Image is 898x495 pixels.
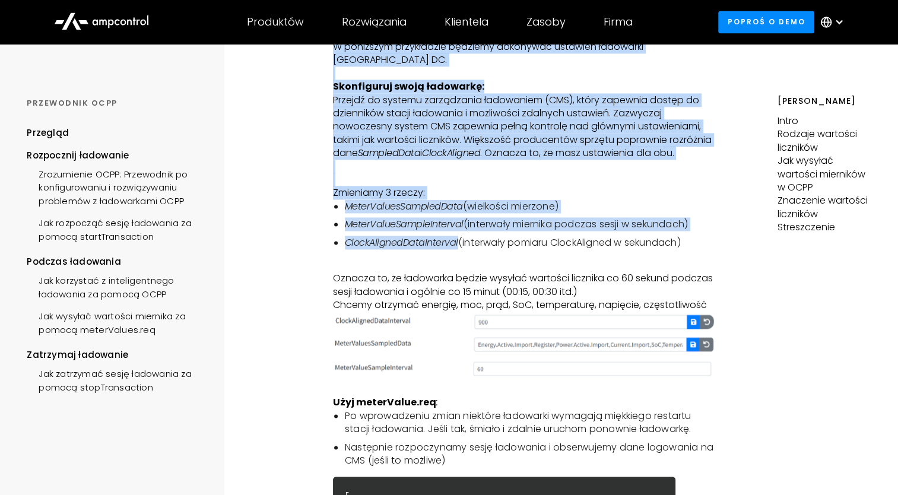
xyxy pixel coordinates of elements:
div: Zasoby [526,15,566,28]
p: Zmieniamy 3 rzeczy: [333,186,714,199]
p: ‍ [333,383,714,396]
p: Intro [778,115,871,128]
div: Klientela [445,15,488,28]
a: Jak korzystać z inteligentnego ładowania za pomocą OCPP [27,268,207,304]
a: Przegląd [27,126,69,148]
div: Rozwiązania [342,15,407,28]
p: Streszczenie [778,221,871,234]
font: Oznacza to, że ładowarka będzie wysyłać wartości licznika co 60 sekund podczas sesji ładowania i ... [333,271,713,312]
div: Zatrzymaj ładowanie [27,348,207,361]
p: Rodzaje wartości liczników [778,128,871,154]
p: Przejdź do systemu zarządzania ładowaniem (CMS), który zapewnia dostęp do dzienników stacji ładow... [333,94,714,187]
h5: [PERSON_NAME] [778,95,871,107]
div: Przegląd [27,126,69,139]
em: ClockAlignedDataInterval [345,236,458,249]
li: Następnie rozpoczynamy sesję ładowania i obserwujemy dane logowania na CMS (jeśli to możliwe) [345,441,714,468]
li: Po wprowadzeniu zmian niektóre ładowarki wymagają miękkiego restartu stacji ładowania. Jeśli tak,... [345,410,714,436]
a: Jak zatrzymać sesję ładowania za pomocą stopTransaction [27,361,207,397]
li: (interwały pomiaru ClockAligned w sekundach) [345,236,714,249]
a: Poproś o demo [718,11,814,33]
em: MeterValueSampleInterval [345,217,464,231]
em: ClockAligned [422,146,480,160]
div: Produktów [247,15,304,28]
strong: Użyj meterValue.req [333,395,438,409]
em: MeterValuesSampledData [345,199,463,213]
div: Firma [604,15,633,28]
p: ‍ [333,259,714,272]
p: Znaczenie wartości liczników [778,194,871,221]
strong: Skonfiguruj swoją ładowarkę: [333,80,484,93]
li: (wielkości mierzone) [345,200,714,213]
em: SampledData [358,146,421,160]
a: Jak rozpocząć sesję ładowania za pomocą startTransaction [27,211,207,246]
div: PRZEWODNIK OCPP [27,98,207,109]
a: Zrozumienie OCPP: Przewodnik po konfigurowaniu i rozwiązywaniu problemów z ładowarkami OCPP [27,162,207,211]
div: Podczas ładowania [27,255,207,268]
img: OCPP MeterValuesSampledData (wielkości mierzone) [333,335,714,353]
p: W poniższym przykładzie będziemy dokonywać ustawień ładowarki [GEOGRAPHIC_DATA] DC. [333,40,714,67]
em: : [436,395,438,409]
img: OCPP MeterValueSampleInterval (interwały miernika podczas sesji w sekundach) [333,360,714,377]
div: Rozpocznij ładowanie [27,149,207,162]
p: Jak wysyłać wartości mierników w OCPP [778,154,871,194]
li: (interwały miernika podczas sesji w sekundach) [345,218,714,231]
a: Jak wysyłać wartości miernika za pomocą meterValues.req [27,304,207,339]
img: OCPP ClockAlignedDataInterval (interwały pomiaru ClockAligned w sekundach) [333,314,714,328]
p: ‍ [333,67,714,80]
